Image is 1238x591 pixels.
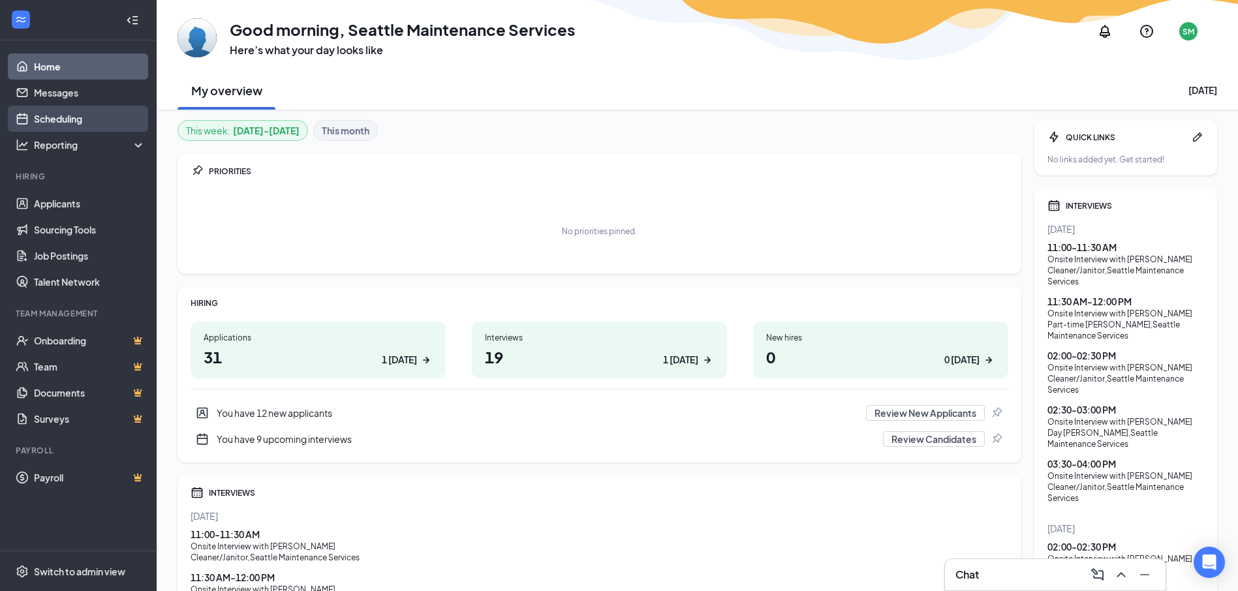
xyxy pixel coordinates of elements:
[883,431,985,447] button: Review Candidates
[217,432,875,446] div: You have 9 upcoming interviews
[663,353,698,367] div: 1 [DATE]
[16,138,29,151] svg: Analysis
[191,509,1008,523] div: [DATE]
[1066,200,1204,211] div: INTERVIEWS
[191,426,1008,452] a: CalendarNewYou have 9 upcoming interviewsReview CandidatesPin
[233,123,300,138] b: [DATE] - [DATE]
[126,14,139,27] svg: Collapse
[562,226,637,237] div: No priorities pinned.
[485,346,714,368] h1: 19
[34,106,146,132] a: Scheduling
[753,322,1008,378] a: New hires00 [DATE]ArrowRight
[866,405,985,421] button: Review New Applicants
[191,164,204,177] svg: Pin
[191,400,1008,426] div: You have 12 new applicants
[1047,362,1204,373] div: Onsite Interview with [PERSON_NAME]
[34,565,125,578] div: Switch to admin view
[1047,349,1204,362] div: 02:00 - 02:30 PM
[16,171,143,182] div: Hiring
[1047,481,1204,504] div: Cleaner/Janitor , Seattle Maintenance Services
[1194,547,1225,578] div: Open Intercom Messenger
[982,354,995,367] svg: ArrowRight
[209,487,1008,498] div: INTERVIEWS
[191,541,1008,552] div: Onsite Interview with [PERSON_NAME]
[230,18,575,40] h1: Good morning, Seattle Maintenance Services
[1047,199,1060,212] svg: Calendar
[34,269,146,295] a: Talent Network
[1047,553,1204,564] div: Onsite Interview with [PERSON_NAME]
[178,18,217,57] img: Seattle Maintenance Services
[382,353,417,367] div: 1 [DATE]
[1134,564,1155,585] button: Minimize
[34,80,146,106] a: Messages
[1047,403,1204,416] div: 02:30 - 03:00 PM
[1188,83,1217,97] div: [DATE]
[1090,567,1106,583] svg: ComposeMessage
[191,486,204,499] svg: Calendar
[34,464,146,491] a: PayrollCrown
[186,123,300,138] div: This week :
[1047,254,1204,265] div: Onsite Interview with [PERSON_NAME]
[34,53,146,80] a: Home
[34,354,146,380] a: TeamCrown
[1139,23,1154,39] svg: QuestionInfo
[16,565,29,578] svg: Settings
[1047,130,1060,144] svg: Bolt
[1047,470,1204,481] div: Onsite Interview with [PERSON_NAME]
[14,13,27,26] svg: WorkstreamLogo
[34,243,146,269] a: Job Postings
[1047,416,1204,427] div: Onsite Interview with [PERSON_NAME]
[204,332,433,343] div: Applications
[990,406,1003,419] svg: Pin
[1047,319,1204,341] div: Part-time [PERSON_NAME] , Seattle Maintenance Services
[1137,567,1153,583] svg: Minimize
[322,123,369,138] b: This month
[196,432,209,446] svg: CalendarNew
[16,308,143,319] div: Team Management
[1047,295,1204,308] div: 11:30 AM - 12:00 PM
[1047,373,1204,395] div: Cleaner/Janitor , Seattle Maintenance Services
[34,406,146,432] a: SurveysCrown
[1097,23,1113,39] svg: Notifications
[34,327,146,354] a: OnboardingCrown
[1191,130,1204,144] svg: Pen
[191,552,1008,563] div: Cleaner/Janitor , Seattle Maintenance Services
[191,400,1008,426] a: UserEntityYou have 12 new applicantsReview New ApplicantsPin
[1047,265,1204,287] div: Cleaner/Janitor , Seattle Maintenance Services
[16,445,143,456] div: Payroll
[230,43,575,57] h3: Here’s what your day looks like
[1047,222,1204,235] div: [DATE]
[766,332,995,343] div: New hires
[191,322,446,378] a: Applications311 [DATE]ArrowRight
[34,217,146,243] a: Sourcing Tools
[472,322,727,378] a: Interviews191 [DATE]ArrowRight
[485,332,714,343] div: Interviews
[1047,457,1204,470] div: 03:30 - 04:00 PM
[1047,308,1204,319] div: Onsite Interview with [PERSON_NAME]
[34,190,146,217] a: Applicants
[944,353,980,367] div: 0 [DATE]
[990,432,1003,446] svg: Pin
[196,406,209,419] svg: UserEntity
[34,380,146,406] a: DocumentsCrown
[1047,540,1204,553] div: 02:00 - 02:30 PM
[191,426,1008,452] div: You have 9 upcoming interviews
[1066,132,1186,143] div: QUICK LINKS
[34,138,146,151] div: Reporting
[217,406,858,419] div: You have 12 new applicants
[204,346,433,368] h1: 31
[191,297,1008,309] div: HIRING
[191,528,1008,541] div: 11:00 - 11:30 AM
[1047,522,1204,535] div: [DATE]
[766,346,995,368] h1: 0
[1087,564,1108,585] button: ComposeMessage
[955,568,979,582] h3: Chat
[1047,427,1204,449] div: Day [PERSON_NAME] , Seattle Maintenance Services
[1047,241,1204,254] div: 11:00 - 11:30 AM
[1047,154,1204,165] div: No links added yet. Get started!
[1113,567,1129,583] svg: ChevronUp
[191,82,262,98] h2: My overview
[1111,564,1132,585] button: ChevronUp
[701,354,714,367] svg: ArrowRight
[191,571,1008,584] div: 11:30 AM - 12:00 PM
